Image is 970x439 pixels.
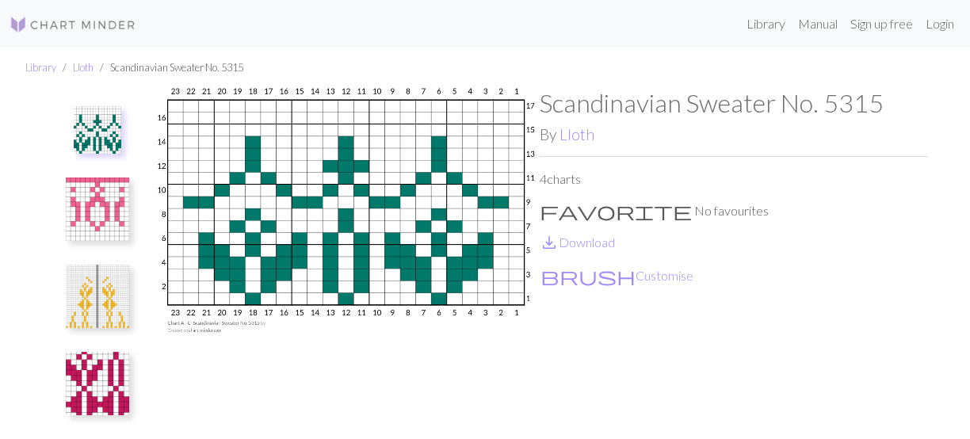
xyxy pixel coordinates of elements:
li: Scandinavian Sweater No. 5315 [94,60,243,75]
button: CustomiseCustomise [540,265,694,286]
a: Lloth [559,125,594,143]
i: Customise [540,266,636,285]
span: brush [540,265,636,287]
a: Library [740,8,792,40]
img: Chart D - Sides [66,265,129,328]
i: Download [540,233,559,252]
h1: Scandinavian Sweater No. 5315 [540,88,927,118]
span: save_alt [540,231,559,254]
img: Chart A - C- Scandinavian Sweater No. 5315 [152,88,540,439]
img: Chart D - 1 [66,178,129,241]
h2: By [540,125,927,143]
i: Favourite [540,201,692,220]
img: Logo [10,15,136,34]
img: Chart D - centre [66,352,129,415]
a: Manual [792,8,844,40]
a: Lloth [73,61,94,74]
a: Sign up free [844,8,919,40]
p: No favourites [540,201,927,220]
span: favorite [540,200,692,222]
a: Login [919,8,960,40]
a: DownloadDownload [540,235,615,250]
img: Chart A - C- Scandinavian Sweater No. 5315 [74,106,121,154]
p: 4 charts [540,170,927,189]
a: Library [25,61,56,74]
